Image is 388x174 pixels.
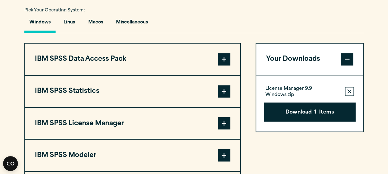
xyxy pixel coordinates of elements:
p: License Manager 9.9 Windows.zip [265,86,340,98]
button: Your Downloads [256,43,363,75]
div: Your Downloads [256,75,363,131]
button: IBM SPSS Data Access Pack [25,43,240,75]
button: IBM SPSS Statistics [25,76,240,107]
button: Linux [59,15,80,33]
button: IBM SPSS License Manager [25,108,240,139]
button: Macos [83,15,108,33]
button: Open CMP widget [3,156,18,171]
button: Windows [24,15,56,33]
button: Download1Items [264,102,356,122]
span: 1 [314,109,316,117]
span: Pick Your Operating System: [24,8,85,12]
button: IBM SPSS Modeler [25,139,240,171]
button: Miscellaneous [111,15,153,33]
